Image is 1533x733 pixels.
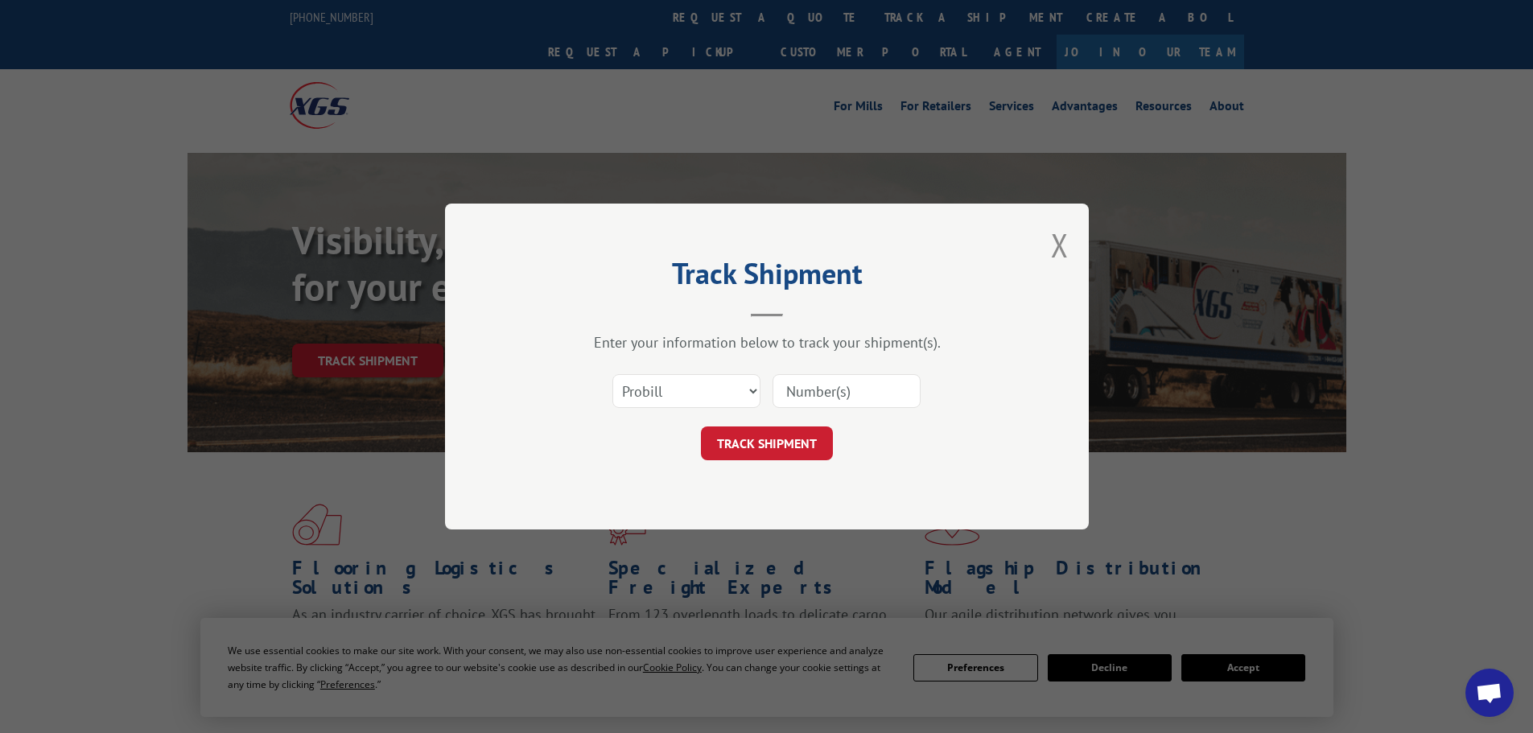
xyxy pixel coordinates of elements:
input: Number(s) [773,374,921,408]
div: Enter your information below to track your shipment(s). [525,333,1008,352]
div: Open chat [1465,669,1514,717]
h2: Track Shipment [525,262,1008,293]
button: TRACK SHIPMENT [701,426,833,460]
button: Close modal [1051,224,1069,266]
